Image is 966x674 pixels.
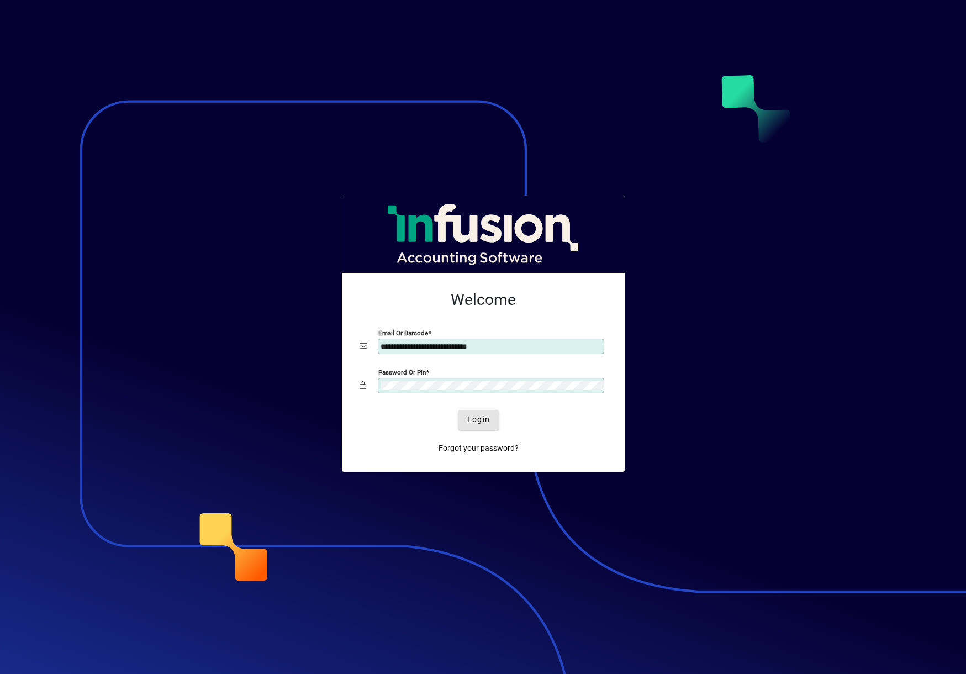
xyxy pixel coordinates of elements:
[439,443,519,454] span: Forgot your password?
[458,410,499,430] button: Login
[378,329,428,336] mat-label: Email or Barcode
[360,291,607,309] h2: Welcome
[378,368,426,376] mat-label: Password or Pin
[467,414,490,425] span: Login
[434,439,523,459] a: Forgot your password?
